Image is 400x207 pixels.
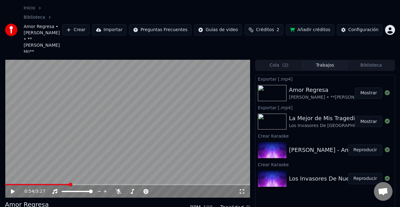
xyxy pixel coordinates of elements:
div: Crear Karaoke [255,132,395,139]
span: Amor Regresa • [PERSON_NAME] • **[PERSON_NAME] Hn** [24,24,62,55]
button: Biblioteca [348,61,394,70]
div: Exportar [.mp4] [255,75,395,82]
div: Amor Regresa [289,86,383,94]
a: Biblioteca [24,14,45,21]
button: Cola [256,61,302,70]
button: Mostrar [355,116,382,127]
button: Preguntas Frecuentes [129,24,192,35]
button: Créditos2 [244,24,283,35]
a: Inicio [24,5,35,11]
span: Créditos [256,27,274,33]
button: Crear [62,24,90,35]
a: Chat abierto [374,182,393,201]
div: Crear Karaoke [255,161,395,168]
button: Configuración [337,24,383,35]
span: 3:27 [35,188,45,195]
button: Trabajos [302,61,348,70]
button: Guías de video [194,24,242,35]
button: Reproducir [348,173,382,184]
div: Configuración [348,27,379,33]
nav: breadcrumb [24,5,62,55]
div: / [24,188,39,195]
span: 0:54 [24,188,34,195]
button: Reproducir [348,144,382,156]
button: Mostrar [355,87,382,99]
img: youka [5,24,17,36]
button: Importar [92,24,127,35]
div: Exportar [.mp4] [255,104,395,111]
span: ( 2 ) [282,62,288,68]
span: 2 [277,27,279,33]
button: Añadir créditos [286,24,334,35]
div: [PERSON_NAME] • **[PERSON_NAME] Hn** [289,94,383,101]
